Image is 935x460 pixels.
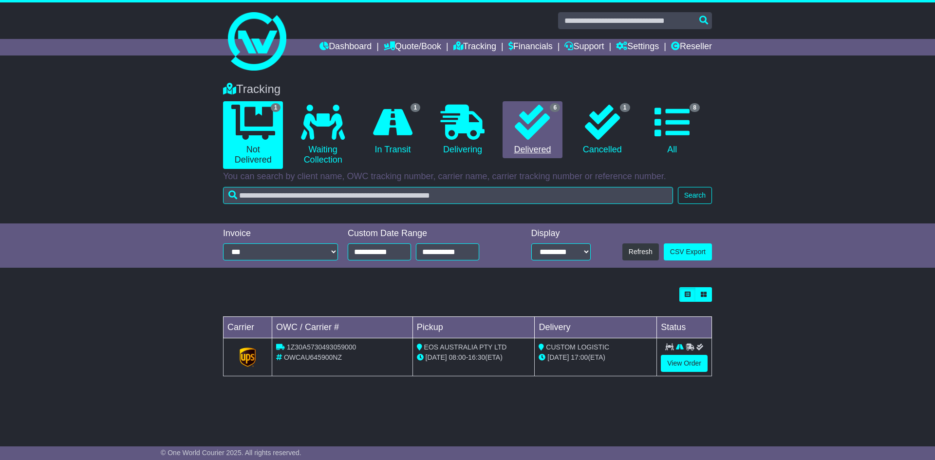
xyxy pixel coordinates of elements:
a: Support [564,39,604,55]
a: Reseller [671,39,712,55]
a: Quote/Book [384,39,441,55]
span: 08:00 [449,353,466,361]
a: 6 Delivered [503,101,562,159]
span: 8 [690,103,700,112]
span: © One World Courier 2025. All rights reserved. [161,449,301,457]
span: OWCAU645900NZ [284,353,342,361]
div: Display [531,228,591,239]
a: 1 In Transit [363,101,423,159]
td: Delivery [535,317,657,338]
a: CSV Export [664,243,712,260]
span: 1Z30A5730493059000 [287,343,356,351]
div: (ETA) [539,352,653,363]
span: [DATE] [547,353,569,361]
td: OWC / Carrier # [272,317,413,338]
span: [DATE] [426,353,447,361]
span: 16:30 [468,353,485,361]
a: 8 All [642,101,702,159]
span: 6 [550,103,560,112]
a: Delivering [432,101,492,159]
a: Waiting Collection [293,101,353,169]
span: EOS AUSTRALIA PTY LTD [424,343,507,351]
a: Tracking [453,39,496,55]
span: 1 [271,103,281,112]
a: Financials [508,39,553,55]
button: Refresh [622,243,659,260]
td: Pickup [412,317,535,338]
div: Custom Date Range [348,228,504,239]
a: 1 Cancelled [572,101,632,159]
div: Tracking [218,82,717,96]
a: Dashboard [319,39,372,55]
button: Search [678,187,712,204]
td: Carrier [224,317,272,338]
span: 1 [411,103,421,112]
span: CUSTOM LOGISTIC [546,343,609,351]
td: Status [657,317,712,338]
a: Settings [616,39,659,55]
a: View Order [661,355,708,372]
p: You can search by client name, OWC tracking number, carrier name, carrier tracking number or refe... [223,171,712,182]
span: 17:00 [571,353,588,361]
span: 1 [620,103,630,112]
img: GetCarrierServiceLogo [240,348,256,367]
div: - (ETA) [417,352,531,363]
div: Invoice [223,228,338,239]
a: 1 Not Delivered [223,101,283,169]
